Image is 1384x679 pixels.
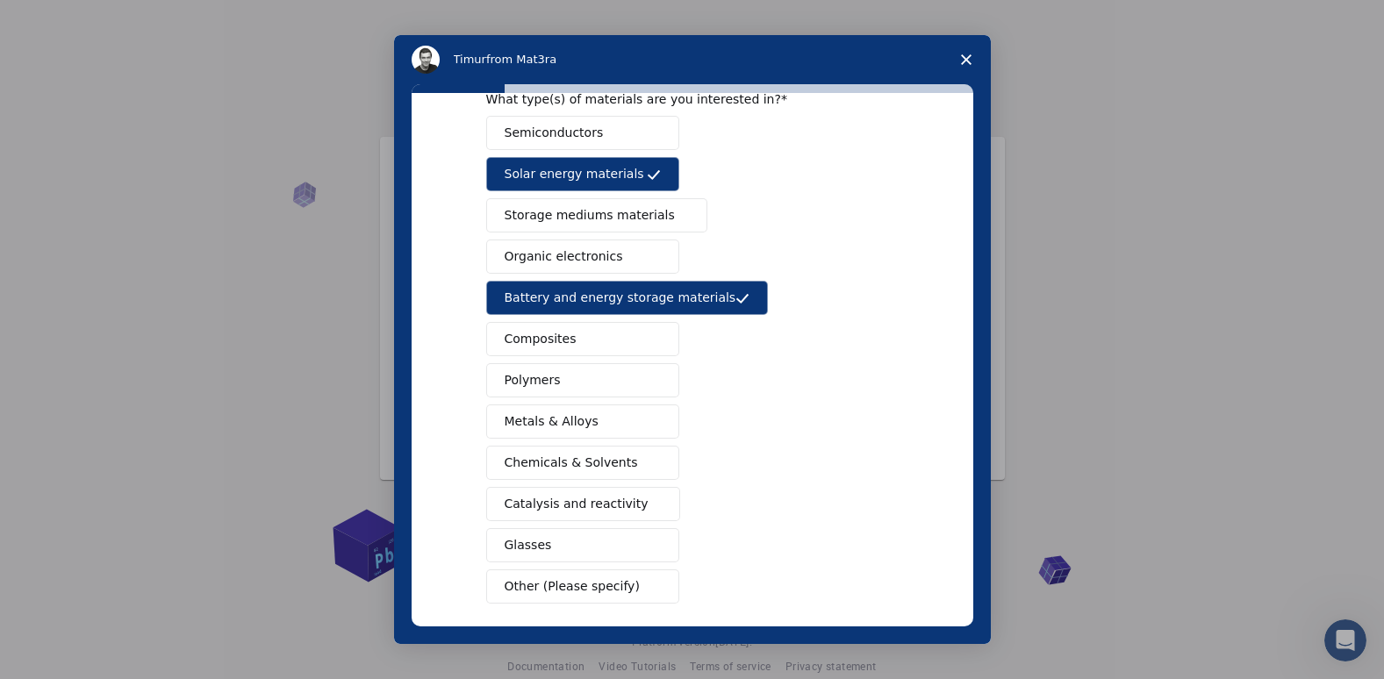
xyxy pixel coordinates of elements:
span: Storage mediums materials [505,206,675,225]
span: Solar energy materials [505,165,644,183]
button: Metals & Alloys [486,404,679,439]
button: Glasses [486,528,679,562]
button: Battery and energy storage materials [486,281,769,315]
img: Profile image for Timur [412,46,440,74]
span: Battery and energy storage materials [505,289,736,307]
div: What type(s) of materials are you interested in? [486,91,872,107]
span: Catalysis and reactivity [505,495,649,513]
span: Chemicals & Solvents [505,454,638,472]
span: Other (Please specify) [505,577,640,596]
span: Glasses [505,536,552,554]
button: Solar energy materials [486,157,679,191]
span: Support [35,12,98,28]
button: Chemicals & Solvents [486,446,679,480]
span: Organic electronics [505,247,623,266]
button: Organic electronics [486,239,679,274]
button: Semiconductors [486,116,679,150]
span: Timur [454,53,486,66]
button: Storage mediums materials [486,198,707,232]
button: Catalysis and reactivity [486,487,681,521]
span: Semiconductors [505,124,604,142]
span: Polymers [505,371,561,390]
button: Composites [486,322,679,356]
span: Metals & Alloys [505,412,599,431]
button: Other (Please specify) [486,569,679,604]
span: Composites [505,330,577,348]
span: Close survey [942,35,991,84]
span: from Mat3ra [486,53,556,66]
button: Polymers [486,363,679,397]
